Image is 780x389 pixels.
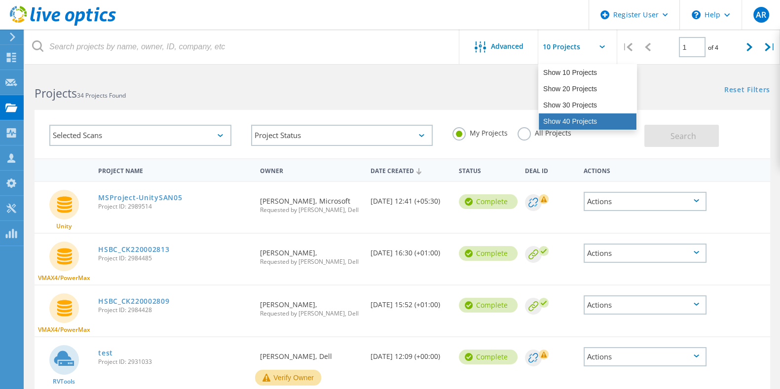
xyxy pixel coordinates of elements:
div: Actions [579,161,711,179]
div: [DATE] 12:41 (+05:30) [366,182,454,214]
div: Date Created [366,161,454,179]
b: Projects [35,85,77,101]
div: Actions [584,192,706,211]
div: Actions [584,295,706,315]
div: Project Name [93,161,255,179]
input: Search projects by name, owner, ID, company, etc [25,30,460,64]
div: Actions [584,244,706,263]
label: All Projects [518,127,571,137]
div: [DATE] 12:09 (+00:00) [366,337,454,370]
span: Advanced [491,43,523,50]
div: Complete [459,298,518,313]
div: [PERSON_NAME], Microsoft [255,182,366,223]
div: Status [454,161,520,179]
a: Reset Filters [724,86,770,95]
div: Show 30 Projects [539,97,636,113]
button: Search [644,125,719,147]
span: VMAX4/PowerMax [38,275,90,281]
a: Live Optics Dashboard [10,21,116,28]
div: [PERSON_NAME], Dell [255,337,366,370]
div: Project Status [251,125,433,146]
label: My Projects [452,127,508,137]
div: Deal Id [520,161,579,179]
span: of 4 [708,43,718,52]
span: Project ID: 2984485 [98,255,250,261]
a: HSBC_CK220002809 [98,298,169,305]
div: [PERSON_NAME], [255,285,366,326]
div: [PERSON_NAME], [255,234,366,275]
span: Requested by [PERSON_NAME], Dell [260,259,361,265]
span: Project ID: 2931033 [98,359,250,365]
span: VMAX4/PowerMax [38,327,90,333]
span: Search [670,131,696,141]
a: HSBC_CK220002813 [98,246,169,253]
span: Project ID: 2989514 [98,204,250,210]
div: [DATE] 16:30 (+01:00) [366,234,454,266]
span: 34 Projects Found [77,91,126,100]
svg: \n [692,10,701,19]
div: Actions [584,347,706,366]
div: Complete [459,246,518,261]
span: AR [756,11,766,19]
div: [DATE] 15:52 (+01:00) [366,285,454,318]
div: | [760,30,780,65]
span: Requested by [PERSON_NAME], Dell [260,311,361,317]
span: RVTools [53,379,75,385]
div: Owner [255,161,366,179]
a: test [98,350,113,356]
span: Requested by [PERSON_NAME], Dell [260,207,361,213]
span: Unity [56,223,72,229]
span: Project ID: 2984428 [98,307,250,313]
div: Show 20 Projects [539,81,636,97]
div: Complete [459,350,518,364]
div: Selected Scans [49,125,231,146]
a: MSProject-UnitySAN05 [98,194,182,201]
button: Verify Owner [255,370,321,386]
div: | [617,30,637,65]
div: Complete [459,194,518,209]
div: Show 10 Projects [539,65,636,81]
div: Show 40 Projects [539,113,636,130]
